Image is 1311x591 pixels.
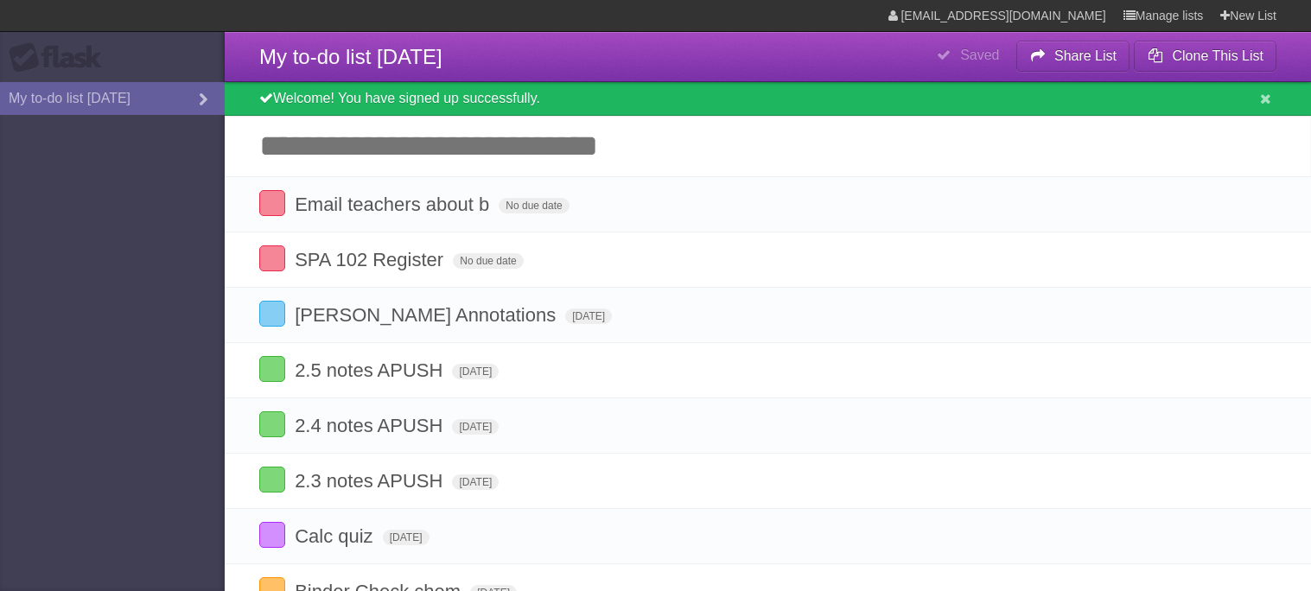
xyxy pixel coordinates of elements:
[295,525,377,547] span: Calc quiz
[259,467,285,492] label: Done
[452,364,499,379] span: [DATE]
[452,419,499,435] span: [DATE]
[1134,41,1276,72] button: Clone This List
[259,190,285,216] label: Done
[259,356,285,382] label: Done
[259,522,285,548] label: Done
[453,253,523,269] span: No due date
[259,245,285,271] label: Done
[259,45,442,68] span: My to-do list [DATE]
[295,415,447,436] span: 2.4 notes APUSH
[9,42,112,73] div: Flask
[259,301,285,327] label: Done
[1054,48,1117,63] b: Share List
[259,411,285,437] label: Done
[295,470,447,492] span: 2.3 notes APUSH
[565,308,612,324] span: [DATE]
[295,249,448,270] span: SPA 102 Register
[295,304,560,326] span: [PERSON_NAME] Annotations
[295,194,493,215] span: Email teachers about b
[1172,48,1263,63] b: Clone This List
[499,198,569,213] span: No due date
[1016,41,1130,72] button: Share List
[452,474,499,490] span: [DATE]
[960,48,999,62] b: Saved
[225,82,1311,116] div: Welcome! You have signed up successfully.
[295,359,447,381] span: 2.5 notes APUSH
[383,530,430,545] span: [DATE]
